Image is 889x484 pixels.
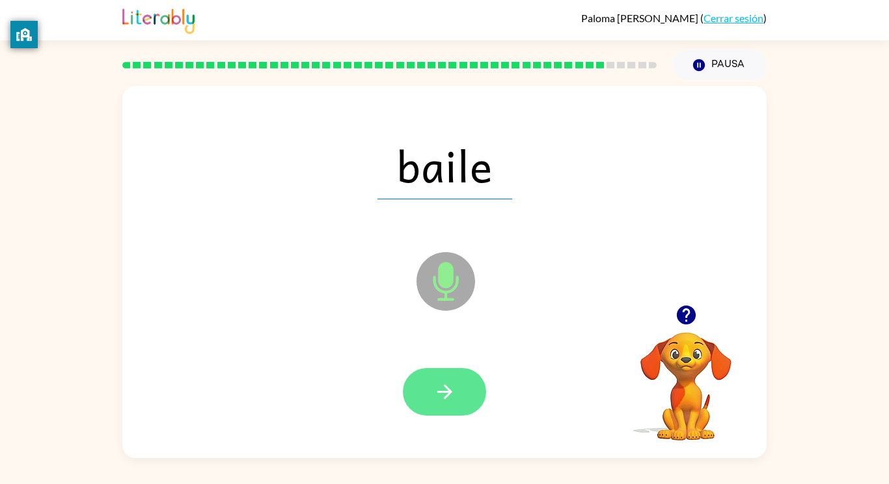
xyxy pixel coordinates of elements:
[672,50,767,80] button: Pausa
[581,12,700,24] span: Paloma [PERSON_NAME]
[581,12,767,24] div: ( )
[122,5,195,34] img: Literably
[704,12,763,24] a: Cerrar sesión
[377,132,512,199] span: baile
[621,312,751,442] video: Tu navegador debe admitir la reproducción de archivos .mp4 para usar Literably. Intenta usar otro...
[10,21,38,48] button: privacy banner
